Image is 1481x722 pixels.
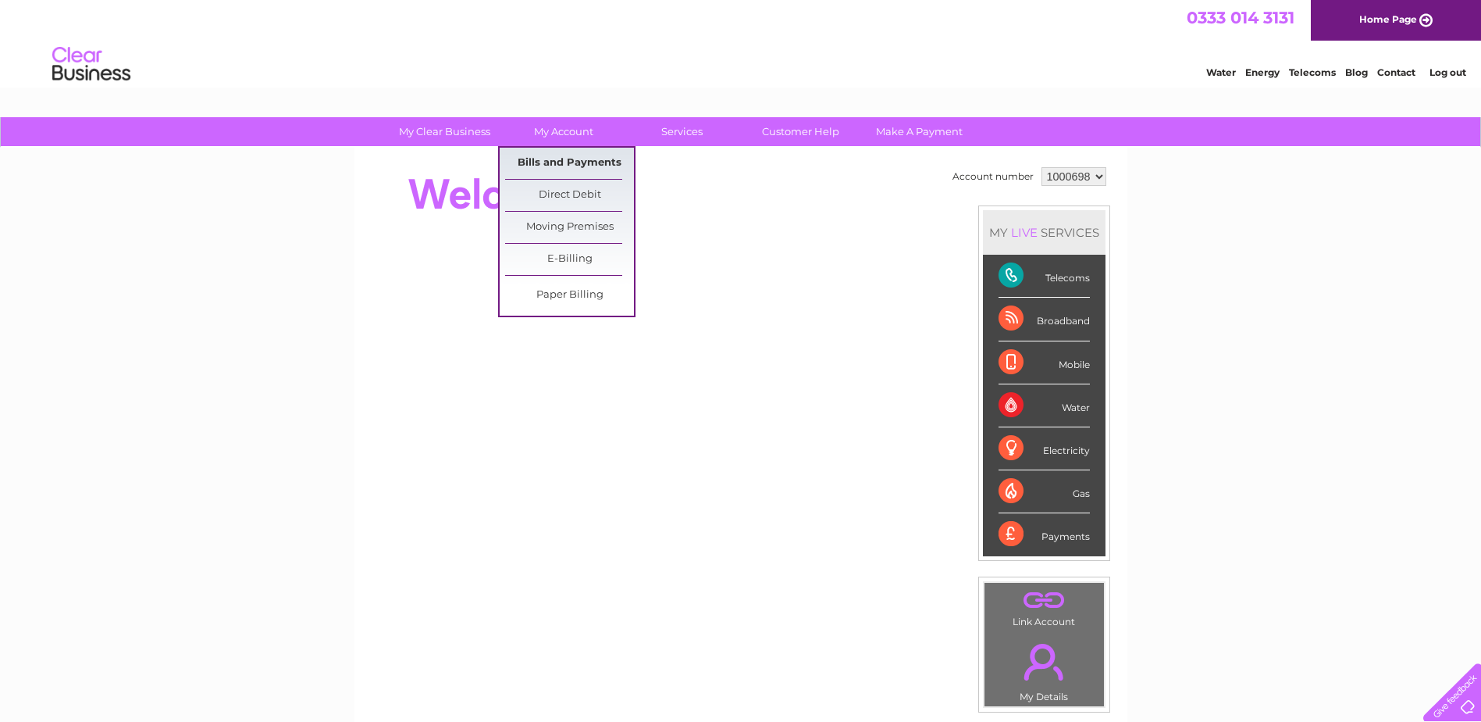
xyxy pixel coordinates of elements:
[999,341,1090,384] div: Mobile
[1008,225,1041,240] div: LIVE
[999,298,1090,341] div: Broadband
[52,41,131,88] img: logo.png
[999,513,1090,556] div: Payments
[505,280,634,311] a: Paper Billing
[505,148,634,179] a: Bills and Payments
[983,210,1105,255] div: MY SERVICES
[984,631,1105,707] td: My Details
[499,117,628,146] a: My Account
[505,244,634,275] a: E-Billing
[618,117,746,146] a: Services
[999,427,1090,470] div: Electricity
[999,384,1090,427] div: Water
[1206,66,1236,78] a: Water
[999,470,1090,513] div: Gas
[1377,66,1415,78] a: Contact
[1187,8,1294,27] a: 0333 014 3131
[988,634,1100,689] a: .
[505,180,634,211] a: Direct Debit
[1245,66,1280,78] a: Energy
[372,9,1110,76] div: Clear Business is a trading name of Verastar Limited (registered in [GEOGRAPHIC_DATA] No. 3667643...
[1289,66,1336,78] a: Telecoms
[1345,66,1368,78] a: Blog
[984,582,1105,631] td: Link Account
[999,255,1090,298] div: Telecoms
[988,587,1100,614] a: .
[855,117,984,146] a: Make A Payment
[736,117,865,146] a: Customer Help
[949,163,1038,190] td: Account number
[1429,66,1466,78] a: Log out
[380,117,509,146] a: My Clear Business
[505,212,634,243] a: Moving Premises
